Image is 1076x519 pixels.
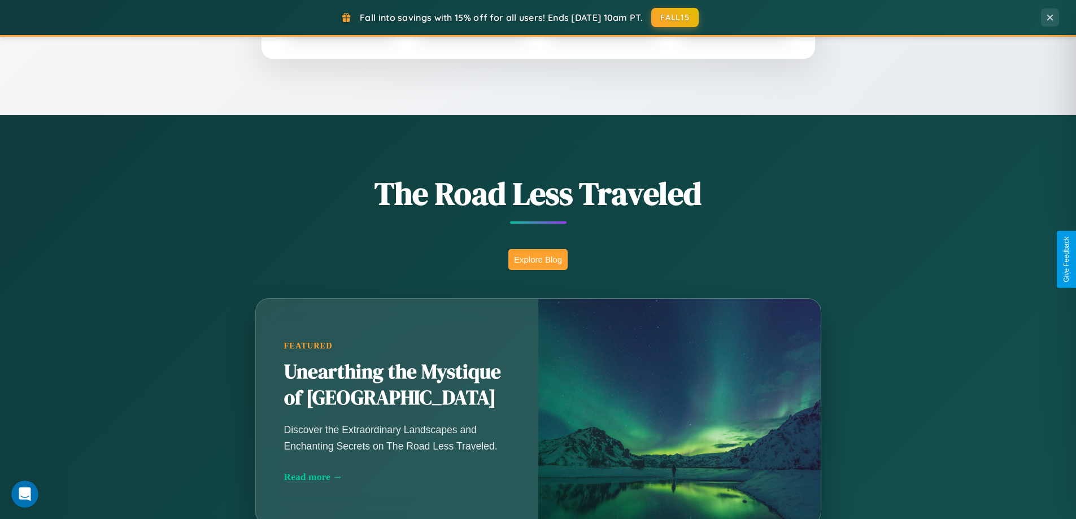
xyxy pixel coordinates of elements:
div: Give Feedback [1062,237,1070,282]
button: Explore Blog [508,249,568,270]
h1: The Road Less Traveled [199,172,877,215]
div: Featured [284,341,510,351]
h2: Unearthing the Mystique of [GEOGRAPHIC_DATA] [284,359,510,411]
button: FALL15 [651,8,699,27]
span: Fall into savings with 15% off for all users! Ends [DATE] 10am PT. [360,12,643,23]
iframe: Intercom live chat [11,481,38,508]
div: Read more → [284,471,510,483]
p: Discover the Extraordinary Landscapes and Enchanting Secrets on The Road Less Traveled. [284,422,510,453]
